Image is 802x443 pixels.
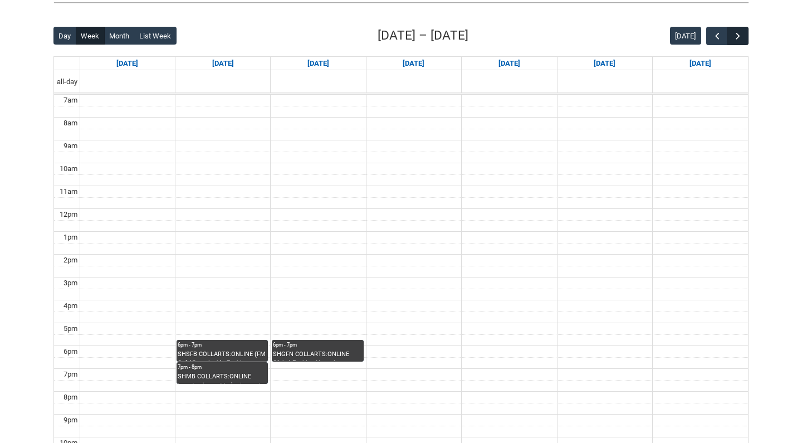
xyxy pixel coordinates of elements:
div: 3pm [61,278,80,289]
div: 7am [61,95,80,106]
button: [DATE] [670,27,701,45]
button: Month [104,27,135,45]
div: 5pm [61,323,80,334]
div: 8am [61,118,80,129]
div: 9pm [61,415,80,426]
div: 10am [57,163,80,174]
a: Go to September 18, 2025 [496,57,522,70]
div: SHGFN COLLARTS:ONLINE Global Fashion Narratives STAGE 1 | Online | [PERSON_NAME] [273,350,362,362]
a: Go to September 14, 2025 [114,57,140,70]
button: List Week [134,27,177,45]
button: Week [76,27,105,45]
div: 4pm [61,300,80,311]
a: Go to September 16, 2025 [305,57,331,70]
button: Next Week [727,27,749,45]
div: 1pm [61,232,80,243]
div: 6pm - 7pm [273,341,362,349]
button: Previous Week [706,27,727,45]
a: Go to September 19, 2025 [591,57,618,70]
div: 12pm [57,209,80,220]
button: Day [53,27,76,45]
div: SHMB COLLARTS:ONLINE Introduction to Marketing and Branding STAGE 1 | Online | [PERSON_NAME] [178,372,267,384]
div: 6pm [61,346,80,357]
div: 7pm [61,369,80,380]
div: 2pm [61,255,80,266]
a: Go to September 15, 2025 [210,57,236,70]
a: Go to September 20, 2025 [687,57,713,70]
div: SHSFB COLLARTS:ONLINE (FM Only)Sustainable Fashion Business STAGE 1 | Online | [PERSON_NAME] [178,350,267,362]
div: 11am [57,186,80,197]
span: all-day [55,76,80,87]
div: 7pm - 8pm [178,363,267,371]
h2: [DATE] – [DATE] [378,26,468,45]
div: 6pm - 7pm [178,341,267,349]
div: 8pm [61,392,80,403]
div: 9am [61,140,80,152]
a: Go to September 17, 2025 [400,57,427,70]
